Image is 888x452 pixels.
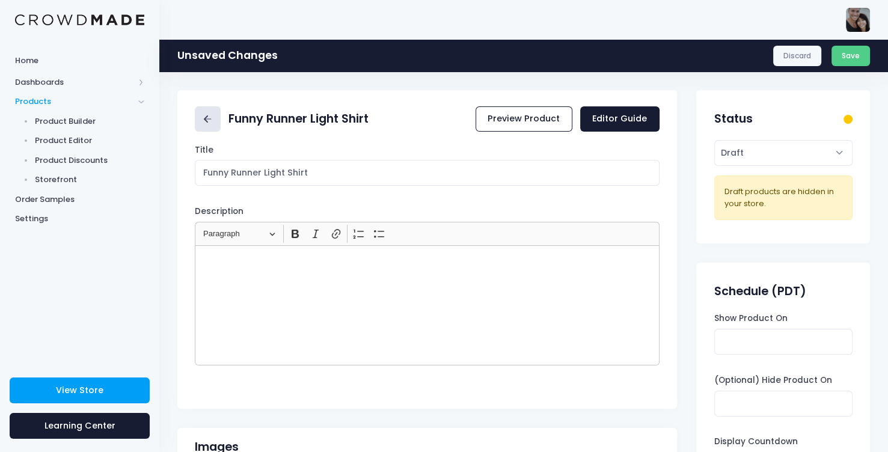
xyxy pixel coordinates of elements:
a: Learning Center [10,413,150,439]
a: Discard [773,46,822,66]
h2: Funny Runner Light Shirt [228,112,369,126]
div: Draft products are hidden in your store. [724,186,842,209]
label: Description [195,206,243,218]
span: View Store [56,384,103,396]
span: Dashboards [15,76,134,88]
h2: Schedule (PDT) [714,284,806,298]
a: View Store [10,377,150,403]
h2: Status [714,112,753,126]
span: Learning Center [44,420,115,432]
div: Editor toolbar [195,222,659,245]
a: Editor Guide [580,106,660,132]
button: Save [831,46,871,66]
img: Logo [15,14,144,26]
span: Product Builder [35,115,145,127]
label: Title [195,144,213,156]
span: Home [15,55,144,67]
label: Display Countdown [714,436,798,448]
button: Paragraph [198,225,281,243]
a: Preview Product [476,106,572,132]
label: (Optional) Hide Product On [714,374,832,386]
span: Settings [15,213,144,225]
label: Show Product On [714,313,788,325]
span: Product Discounts [35,154,145,166]
span: Storefront [35,174,145,186]
div: Rich Text Editor, main [195,245,659,365]
img: User [846,8,870,32]
span: Product Editor [35,135,145,147]
span: Paragraph [203,227,266,241]
h1: Unsaved Changes [177,49,278,62]
span: Order Samples [15,194,144,206]
span: Products [15,96,134,108]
